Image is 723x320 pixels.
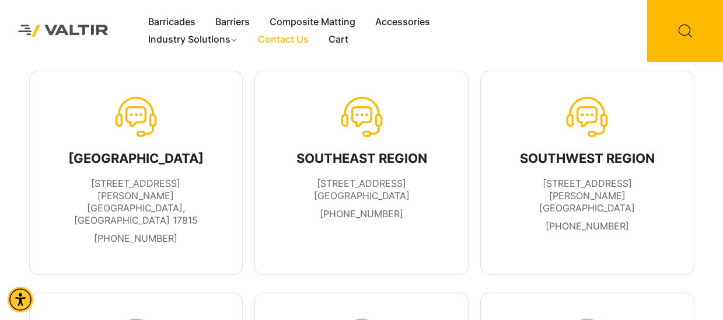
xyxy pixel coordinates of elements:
[205,13,260,31] a: Barriers
[319,31,358,48] a: Cart
[505,151,669,166] div: SOUTHWEST REGION
[314,178,410,201] span: [STREET_ADDRESS] [GEOGRAPHIC_DATA]
[296,151,427,166] div: SOUTHEAST REGION
[138,31,249,48] a: Industry Solutions
[94,232,177,244] a: [PHONE_NUMBER]
[320,208,403,220] a: [PHONE_NUMBER]
[74,178,198,225] span: [STREET_ADDRESS][PERSON_NAME] [GEOGRAPHIC_DATA], [GEOGRAPHIC_DATA] 17815
[546,220,629,232] a: [PHONE_NUMBER]
[539,178,635,214] span: [STREET_ADDRESS][PERSON_NAME] [GEOGRAPHIC_DATA]
[9,15,118,46] img: Valtir Rentals
[365,13,440,31] a: Accessories
[54,151,218,166] div: [GEOGRAPHIC_DATA]
[248,31,319,48] a: Contact Us
[8,287,33,312] div: Accessibility Menu
[260,13,365,31] a: Composite Matting
[138,13,205,31] a: Barricades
